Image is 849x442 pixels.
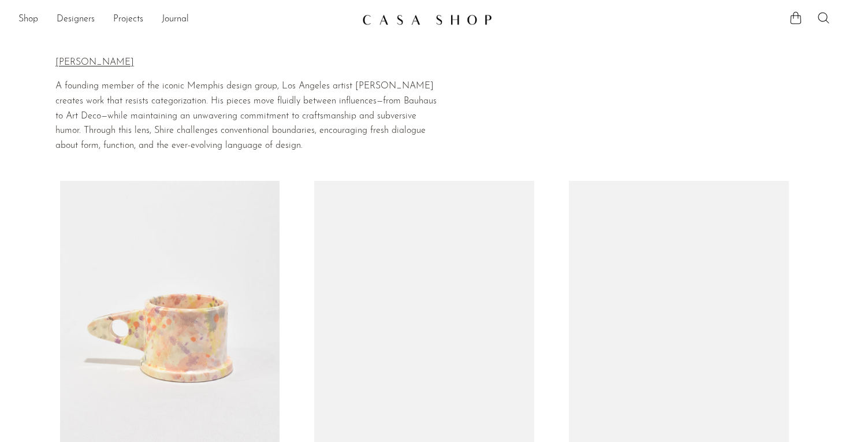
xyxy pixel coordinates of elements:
a: Designers [57,12,95,27]
a: Projects [113,12,143,27]
a: Journal [162,12,189,27]
a: Shop [18,12,38,27]
nav: Desktop navigation [18,10,353,29]
p: A founding member of the iconic Memphis design group, Los Angeles artist [PERSON_NAME] creates wo... [55,79,438,153]
ul: NEW HEADER MENU [18,10,353,29]
p: [PERSON_NAME] [55,55,438,70]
